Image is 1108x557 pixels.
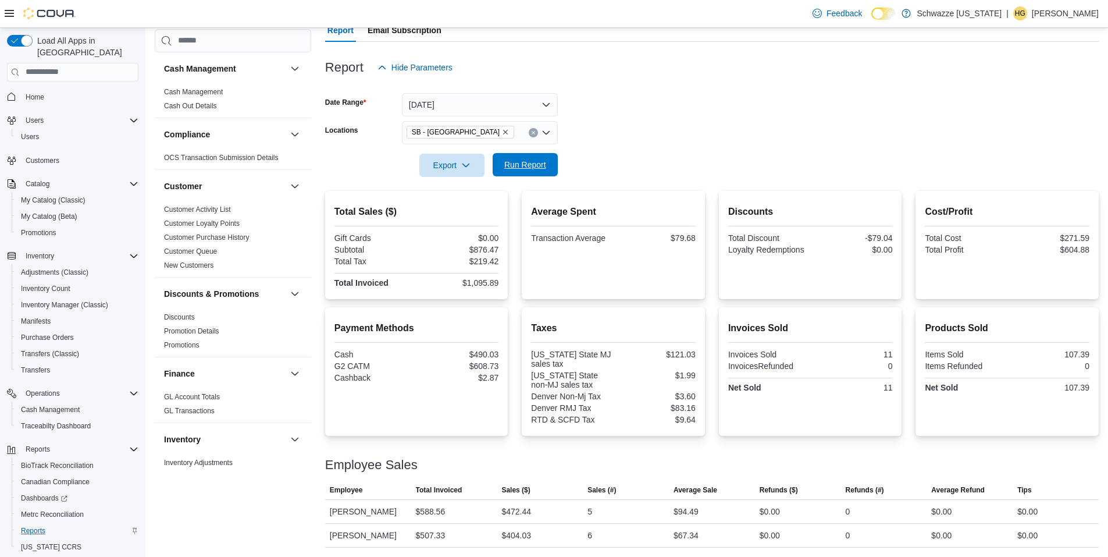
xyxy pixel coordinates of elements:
span: BioTrack Reconciliation [16,459,138,473]
div: $608.73 [419,361,498,371]
div: 11 [813,383,892,392]
button: Manifests [12,313,143,329]
button: Inventory [288,432,302,446]
div: [US_STATE] State non-MJ sales tax [531,371,611,389]
span: Employee [330,485,363,495]
div: Cash Management [155,85,311,118]
a: Promotions [16,226,61,240]
span: Inventory Count [21,284,70,293]
div: $0.00 [931,505,952,519]
h3: Inventory [164,434,201,445]
span: Transfers [16,363,138,377]
a: My Catalog (Beta) [16,210,82,223]
button: Customers [2,152,143,169]
div: Compliance [155,151,311,169]
span: Operations [21,386,138,400]
h3: Customer [164,180,202,192]
a: Promotion Details [164,327,219,335]
span: Purchase Orders [16,331,138,345]
h2: Invoices Sold [728,321,893,335]
div: -$79.04 [813,233,892,243]
div: $0.00 [760,505,780,519]
div: $67.34 [674,528,699,542]
div: Cash [334,350,414,359]
button: Operations [21,386,65,400]
span: My Catalog (Classic) [16,193,138,207]
button: Traceabilty Dashboard [12,418,143,434]
div: $507.33 [416,528,446,542]
a: [US_STATE] CCRS [16,540,86,554]
div: Hunter Grundman [1013,6,1027,20]
div: 0 [846,505,850,519]
span: Adjustments (Classic) [21,268,88,277]
button: BioTrack Reconciliation [12,457,143,474]
strong: Net Sold [728,383,761,392]
span: Transfers [21,366,50,375]
button: Cash Management [12,402,143,418]
button: Promotions [12,225,143,241]
a: OCS Transaction Submission Details [164,154,279,162]
label: Date Range [325,98,366,107]
span: Traceabilty Dashboard [16,419,138,433]
div: $0.00 [1017,505,1038,519]
div: G2 CATM [334,361,414,371]
span: Promotions [16,226,138,240]
span: Run Report [504,159,546,171]
div: $9.64 [616,415,696,424]
span: Reports [21,526,45,535]
a: Transfers [16,363,55,377]
span: Total Invoiced [416,485,462,495]
button: Reports [2,441,143,457]
a: GL Transactions [164,407,215,415]
div: $0.00 [931,528,952,542]
div: $83.16 [616,403,696,413]
span: Promotions [21,228,56,237]
a: Customer Loyalty Points [164,219,240,228]
div: Discounts & Promotions [155,310,311,357]
span: Purchase Orders [21,333,74,342]
div: $0.00 [1017,528,1038,542]
span: Users [16,130,138,144]
button: Reports [12,523,143,539]
span: Inventory Manager (Classic) [21,300,108,310]
div: [PERSON_NAME] [325,500,411,523]
button: Open list of options [541,128,551,137]
span: Transfers (Classic) [21,349,79,359]
div: InvoicesRefunded [728,361,808,371]
div: $121.03 [616,350,696,359]
div: Transaction Average [531,233,611,243]
span: Promotions [164,340,199,350]
a: Inventory Adjustments [164,459,233,467]
span: Users [21,113,138,127]
a: Inventory Manager (Classic) [16,298,113,312]
span: Washington CCRS [16,540,138,554]
span: Transfers (Classic) [16,347,138,361]
button: Compliance [164,129,286,140]
span: Tips [1017,485,1031,495]
div: Invoices Sold [728,350,808,359]
span: My Catalog (Beta) [16,210,138,223]
a: Manifests [16,314,55,328]
span: Traceabilty Dashboard [21,421,91,431]
button: Run Report [493,153,558,176]
span: Inventory Manager (Classic) [16,298,138,312]
h2: Total Sales ($) [334,205,499,219]
div: $1,095.89 [419,278,498,288]
div: Customer [155,203,311,277]
a: Users [16,130,44,144]
span: Discounts [164,313,195,322]
span: SB - North Denver [407,126,514,139]
h3: Report [325,61,364,74]
span: Export [426,154,478,177]
div: 5 [587,505,592,519]
h3: Discounts & Promotions [164,288,259,300]
a: Cash Management [16,403,84,417]
div: $219.42 [419,257,498,266]
a: Metrc Reconciliation [16,508,88,521]
button: Inventory [21,249,59,263]
button: Inventory Manager (Classic) [12,297,143,313]
img: Cova [23,8,76,19]
span: OCS Transaction Submission Details [164,153,279,162]
div: $94.49 [674,505,699,519]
